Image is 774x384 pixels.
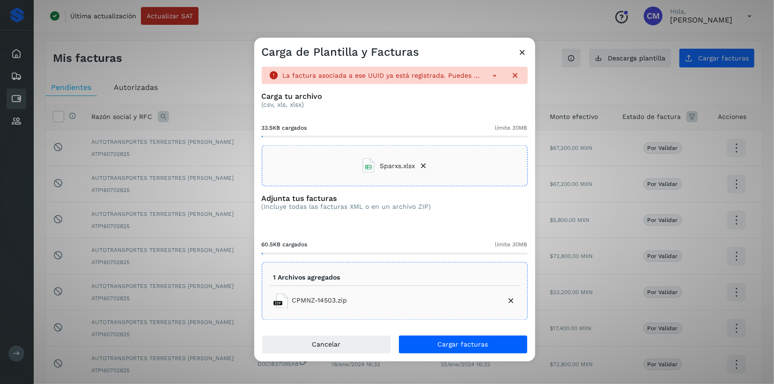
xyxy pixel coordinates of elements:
p: 1 Archivos agregados [273,274,340,282]
p: (csv, xls, xlsx) [262,101,528,109]
span: Sparxs.xlsx [380,161,415,170]
span: CPMNZ-14503.zip [292,296,347,306]
span: Cargar facturas [438,341,488,347]
p: (Incluye todas las facturas XML o en un archivo ZIP) [262,203,431,211]
h3: Adjunta tus facturas [262,194,431,203]
button: Cargar facturas [398,335,528,354]
span: límite 30MB [495,241,528,249]
span: 60.5KB cargados [262,241,308,249]
span: límite 30MB [495,124,528,132]
h3: Carga de Plantilla y Facturas [262,45,420,59]
h3: Carga tu archivo [262,92,528,101]
button: Cancelar [262,335,391,354]
span: 33.5KB cargados [262,124,307,132]
span: Cancelar [312,341,340,347]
